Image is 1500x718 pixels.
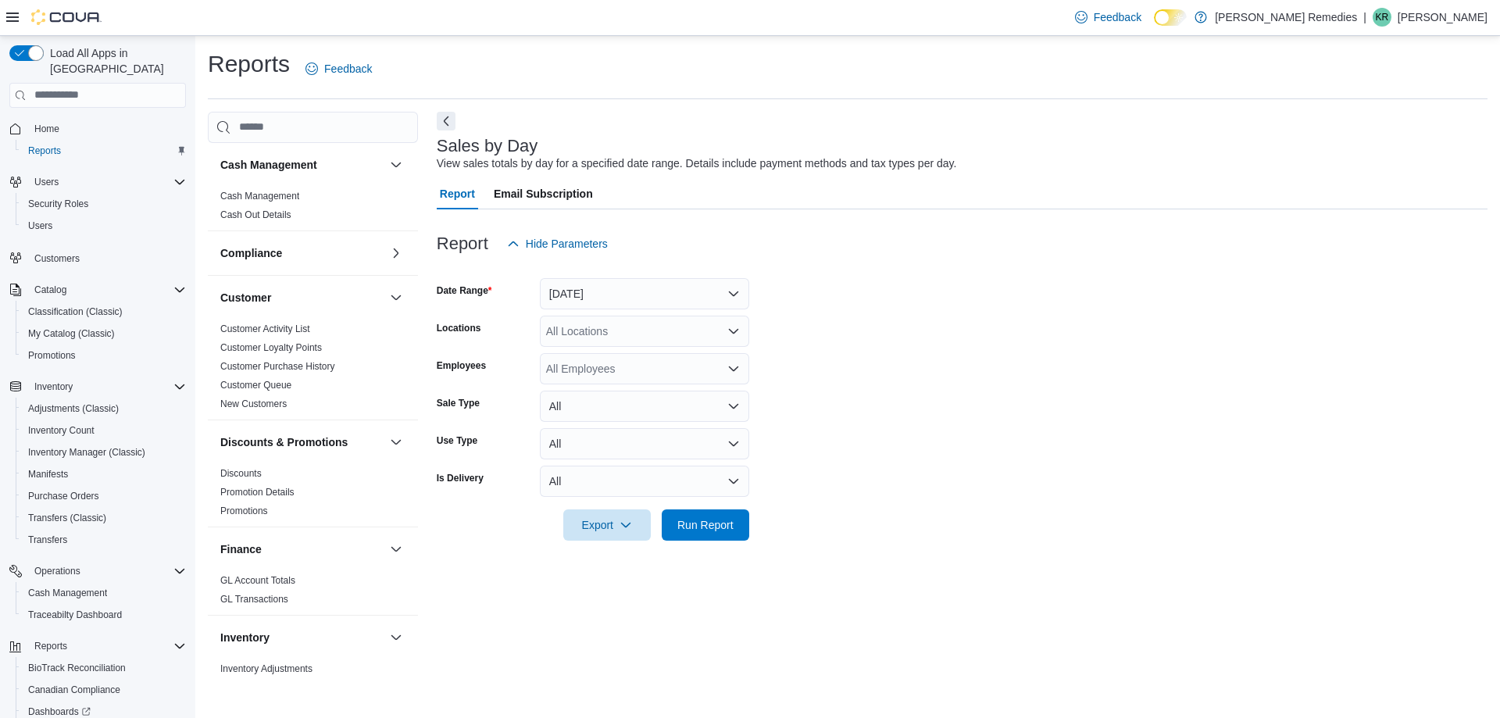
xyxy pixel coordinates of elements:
[220,541,262,557] h3: Finance
[22,195,95,213] a: Security Roles
[387,155,405,174] button: Cash Management
[22,216,186,235] span: Users
[540,466,749,497] button: All
[22,443,186,462] span: Inventory Manager (Classic)
[220,342,322,353] a: Customer Loyalty Points
[220,360,335,373] span: Customer Purchase History
[28,468,68,480] span: Manifests
[727,363,740,375] button: Open list of options
[28,119,186,138] span: Home
[1154,9,1187,26] input: Dark Mode
[1398,8,1487,27] p: [PERSON_NAME]
[22,443,152,462] a: Inventory Manager (Classic)
[220,290,271,305] h3: Customer
[208,48,290,80] h1: Reports
[22,399,186,418] span: Adjustments (Classic)
[22,346,82,365] a: Promotions
[28,637,186,655] span: Reports
[34,565,80,577] span: Operations
[1215,8,1357,27] p: [PERSON_NAME] Remedies
[540,278,749,309] button: [DATE]
[22,487,186,505] span: Purchase Orders
[220,434,348,450] h3: Discounts & Promotions
[526,236,608,252] span: Hide Parameters
[28,534,67,546] span: Transfers
[220,191,299,202] a: Cash Management
[440,178,475,209] span: Report
[3,560,192,582] button: Operations
[22,465,74,484] a: Manifests
[16,441,192,463] button: Inventory Manager (Classic)
[3,635,192,657] button: Reports
[437,137,538,155] h3: Sales by Day
[34,252,80,265] span: Customers
[387,540,405,559] button: Finance
[437,397,480,409] label: Sale Type
[220,630,270,645] h3: Inventory
[573,509,641,541] span: Export
[220,245,384,261] button: Compliance
[299,53,378,84] a: Feedback
[208,464,418,527] div: Discounts & Promotions
[28,327,115,340] span: My Catalog (Classic)
[28,446,145,459] span: Inventory Manager (Classic)
[28,173,65,191] button: Users
[16,323,192,345] button: My Catalog (Classic)
[22,195,186,213] span: Security Roles
[22,605,186,624] span: Traceabilty Dashboard
[220,209,291,220] a: Cash Out Details
[34,380,73,393] span: Inventory
[16,679,192,701] button: Canadian Compliance
[220,290,384,305] button: Customer
[28,280,73,299] button: Catalog
[1373,8,1391,27] div: Karen Ruth
[208,187,418,230] div: Cash Management
[501,228,614,259] button: Hide Parameters
[220,209,291,221] span: Cash Out Details
[220,593,288,605] span: GL Transactions
[727,325,740,338] button: Open list of options
[437,112,455,130] button: Next
[220,575,295,586] a: GL Account Totals
[220,379,291,391] span: Customer Queue
[16,215,192,237] button: Users
[220,361,335,372] a: Customer Purchase History
[540,428,749,459] button: All
[22,324,186,343] span: My Catalog (Classic)
[16,507,192,529] button: Transfers (Classic)
[22,680,186,699] span: Canadian Compliance
[22,605,128,624] a: Traceabilty Dashboard
[28,349,76,362] span: Promotions
[437,155,957,172] div: View sales totals by day for a specified date range. Details include payment methods and tax type...
[324,61,372,77] span: Feedback
[220,467,262,480] span: Discounts
[22,487,105,505] a: Purchase Orders
[387,433,405,452] button: Discounts & Promotions
[28,512,106,524] span: Transfers (Classic)
[28,562,186,580] span: Operations
[34,176,59,188] span: Users
[387,244,405,263] button: Compliance
[220,487,295,498] a: Promotion Details
[22,584,113,602] a: Cash Management
[220,341,322,354] span: Customer Loyalty Points
[28,490,99,502] span: Purchase Orders
[28,402,119,415] span: Adjustments (Classic)
[540,391,749,422] button: All
[220,398,287,410] span: New Customers
[22,141,67,160] a: Reports
[220,434,384,450] button: Discounts & Promotions
[220,541,384,557] button: Finance
[220,594,288,605] a: GL Transactions
[3,376,192,398] button: Inventory
[220,190,299,202] span: Cash Management
[22,141,186,160] span: Reports
[28,220,52,232] span: Users
[662,509,749,541] button: Run Report
[22,584,186,602] span: Cash Management
[208,320,418,420] div: Customer
[16,301,192,323] button: Classification (Classic)
[34,640,67,652] span: Reports
[28,305,123,318] span: Classification (Classic)
[677,517,734,533] span: Run Report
